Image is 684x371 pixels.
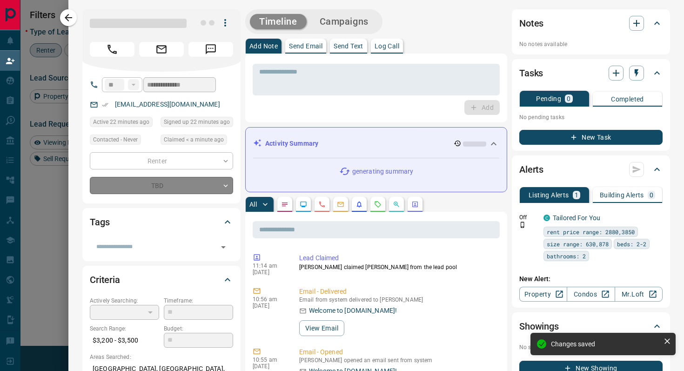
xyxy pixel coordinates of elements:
p: 10:55 am [253,357,285,363]
p: Completed [611,96,644,102]
p: Log Call [375,43,399,49]
svg: Agent Actions [411,201,419,208]
p: Activity Summary [265,139,318,148]
span: Signed up 22 minutes ago [164,117,230,127]
div: Changes saved [551,340,660,348]
p: Actively Searching: [90,297,159,305]
div: Showings [519,315,663,337]
p: Off [519,213,538,222]
p: Areas Searched: [90,353,233,361]
p: [DATE] [253,303,285,309]
div: Activity Summary [253,135,499,152]
p: Add Note [249,43,278,49]
button: New Task [519,130,663,145]
a: Property [519,287,567,302]
p: 10:56 am [253,296,285,303]
span: Call [90,42,134,57]
svg: Emails [337,201,344,208]
p: Budget: [164,324,233,333]
div: TBD [90,177,233,194]
div: Tue Sep 16 2025 [161,117,233,130]
a: Condos [567,287,615,302]
span: Contacted - Never [93,135,138,144]
p: Listing Alerts [529,192,569,198]
svg: Opportunities [393,201,400,208]
p: Email - Opened [299,347,496,357]
div: Renter [90,152,233,169]
p: Search Range: [90,324,159,333]
p: [DATE] [253,269,285,276]
a: [EMAIL_ADDRESS][DOMAIN_NAME] [115,101,220,108]
h2: Notes [519,16,543,31]
span: bathrooms: 2 [547,251,586,261]
span: Active 22 minutes ago [93,117,149,127]
p: No showings booked [519,343,663,351]
p: Timeframe: [164,297,233,305]
p: No notes available [519,40,663,48]
div: Notes [519,12,663,34]
p: generating summary [352,167,413,176]
div: condos.ca [543,215,550,221]
h2: Tasks [519,66,543,81]
span: beds: 2-2 [617,239,646,249]
p: [PERSON_NAME] opened an email sent from system [299,357,496,364]
div: Tue Sep 16 2025 [90,117,156,130]
p: 0 [567,95,570,102]
p: 1 [575,192,578,198]
p: All [249,201,257,208]
div: Criteria [90,269,233,291]
p: Email - Delivered [299,287,496,297]
button: Open [217,241,230,254]
p: Send Text [334,43,363,49]
p: $3,200 - $3,500 [90,333,159,348]
a: Tailored For You [553,214,600,222]
svg: Requests [374,201,382,208]
svg: Notes [281,201,288,208]
p: New Alert: [519,274,663,284]
span: rent price range: 2880,3850 [547,227,635,236]
p: 0 [650,192,653,198]
button: Timeline [250,14,307,29]
div: Tags [90,211,233,233]
span: size range: 630,878 [547,239,609,249]
p: Welcome to [DOMAIN_NAME]! [309,306,397,316]
p: [DATE] [253,363,285,370]
p: Lead Claimed [299,253,496,263]
button: Campaigns [310,14,378,29]
button: View Email [299,320,344,336]
svg: Lead Browsing Activity [300,201,307,208]
h2: Tags [90,215,109,229]
p: No pending tasks [519,110,663,124]
h2: Alerts [519,162,543,177]
p: 11:14 am [253,263,285,269]
div: Tue Sep 16 2025 [161,135,233,148]
svg: Calls [318,201,326,208]
span: Email [139,42,184,57]
a: Mr.Loft [615,287,663,302]
svg: Listing Alerts [355,201,363,208]
h2: Showings [519,319,559,334]
svg: Email Verified [102,101,108,108]
p: Send Email [289,43,322,49]
div: Alerts [519,158,663,181]
p: [PERSON_NAME] claimed [PERSON_NAME] from the lead pool [299,263,496,271]
p: Pending [536,95,561,102]
p: Email from system delivered to [PERSON_NAME] [299,297,496,303]
h2: Criteria [90,272,120,287]
svg: Push Notification Only [519,222,526,228]
p: Building Alerts [600,192,644,198]
div: Tasks [519,62,663,84]
span: Claimed < a minute ago [164,135,224,144]
span: Message [188,42,233,57]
